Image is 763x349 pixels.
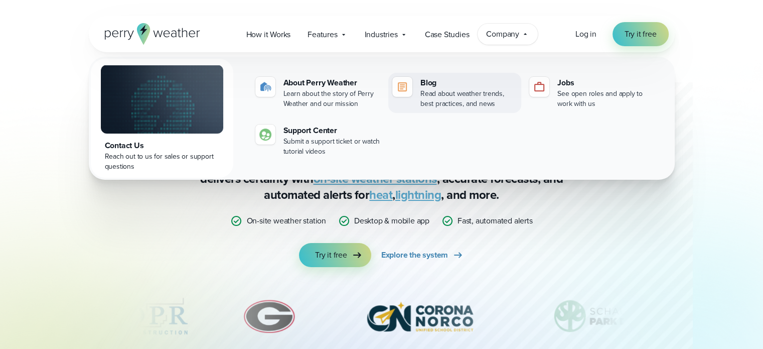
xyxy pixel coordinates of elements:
[381,249,448,261] span: Explore the system
[139,291,625,346] div: slideshow
[557,77,654,89] div: Jobs
[525,73,658,113] a: Jobs See open roles and apply to work with us
[420,89,517,109] div: Read about weather trends, best practices, and news
[533,81,545,93] img: jobs-icon-1.svg
[486,28,519,40] span: Company
[395,186,441,204] a: lightning
[105,140,219,152] div: Contact Us
[575,28,596,40] a: Log in
[299,243,371,267] a: Try it free
[539,291,682,341] div: 8 of 12
[365,29,398,41] span: Industries
[425,29,470,41] span: Case Studies
[251,73,384,113] a: About Perry Weather Learn about the story of Perry Weather and our mission
[613,22,669,46] a: Try it free
[181,155,582,203] p: Stop relying on weather apps you can’t trust — [PERSON_NAME] Weather delivers certainty with , ac...
[557,89,654,109] div: See open roles and apply to work with us
[283,89,380,109] div: Learn about the story of Perry Weather and our mission
[246,215,326,227] p: On-site weather station
[239,291,300,341] img: University-of-Georgia.svg
[539,291,682,341] img: Schaumburg-Park-District-1.svg
[625,28,657,40] span: Try it free
[283,137,380,157] div: Submit a support ticket or watch tutorial videos
[388,73,521,113] a: Blog Read about weather trends, best practices, and news
[238,24,299,45] a: How it Works
[283,125,380,137] div: Support Center
[259,81,271,93] img: about-icon.svg
[110,291,191,341] img: DPR-Construction.svg
[349,291,491,341] img: Corona-Norco-Unified-School-District.svg
[349,291,491,341] div: 7 of 12
[396,81,408,93] img: blog-icon.svg
[315,249,347,261] span: Try it free
[308,29,337,41] span: Features
[110,291,191,341] div: 5 of 12
[246,29,291,41] span: How it Works
[251,121,384,161] a: Support Center Submit a support ticket or watch tutorial videos
[369,186,392,204] a: heat
[259,129,271,141] img: contact-icon.svg
[457,215,533,227] p: Fast, automated alerts
[416,24,478,45] a: Case Studies
[283,77,380,89] div: About Perry Weather
[381,243,464,267] a: Explore the system
[91,59,233,178] a: Contact Us Reach out to us for sales or support questions
[239,291,300,341] div: 6 of 12
[354,215,429,227] p: Desktop & mobile app
[105,152,219,172] div: Reach out to us for sales or support questions
[420,77,517,89] div: Blog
